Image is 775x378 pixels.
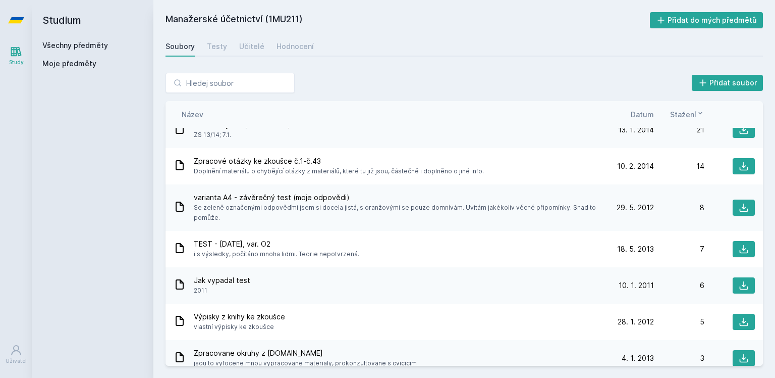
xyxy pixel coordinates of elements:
[239,36,264,57] a: Učitelé
[194,166,484,176] span: Doplnění materiálu o chybějící otázky z materiálů, které tu již jsou, částečně i doplněno o jiné ...
[194,193,599,203] span: varianta A4 - závěrečný test (moje odpovědi)
[165,12,650,28] h2: Manažerské účetnictví (1MU211)
[9,59,24,66] div: Study
[654,317,704,327] div: 5
[692,75,763,91] button: Přidat soubor
[622,353,654,363] span: 4. 1. 2013
[654,244,704,254] div: 7
[654,125,704,135] div: 21
[654,203,704,213] div: 8
[654,353,704,363] div: 3
[6,357,27,365] div: Uživatel
[619,280,654,291] span: 10. 1. 2011
[2,339,30,370] a: Uživatel
[194,249,359,259] span: i s výsledky, počítáno mnoha lidmi. Teorie nepotvrzená.
[194,239,359,249] span: TEST - [DATE], var. O2
[670,109,696,120] span: Stažení
[207,41,227,52] div: Testy
[194,312,285,322] span: Výpisky z knihy ke zkoušce
[650,12,763,28] button: Přidat do mých předmětů
[194,203,599,223] span: Se zeleně označenými odpověďmi jsem si docela jistá, s oranžovými se pouze domnívám. Uvítám jakék...
[617,244,654,254] span: 18. 5. 2013
[631,109,654,120] button: Datum
[654,161,704,171] div: 14
[194,156,484,166] span: Zpracové otázky ke zkoušce č.1-č.43
[618,317,654,327] span: 28. 1. 2012
[194,348,417,358] span: Zpracovane okruhy z [DOMAIN_NAME]
[182,109,203,120] button: Název
[670,109,704,120] button: Stažení
[617,203,654,213] span: 29. 5. 2012
[617,161,654,171] span: 10. 2. 2014
[239,41,264,52] div: Učitelé
[194,286,250,296] span: 2011
[276,41,314,52] div: Hodnocení
[194,130,290,140] span: ZS 13/14; 7.1.
[2,40,30,71] a: Study
[194,275,250,286] span: Jak vypadal test
[42,59,96,69] span: Moje předměty
[165,41,195,52] div: Soubory
[42,41,108,50] a: Všechny předměty
[207,36,227,57] a: Testy
[654,280,704,291] div: 6
[194,358,417,368] span: jsou to vyfocene mnou vypracovane materialy, prokonzultovane s cvicicim
[194,322,285,332] span: vlastní výpisky ke zkoušce
[276,36,314,57] a: Hodnocení
[618,125,654,135] span: 13. 1. 2014
[165,36,195,57] a: Soubory
[165,73,295,93] input: Hledej soubor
